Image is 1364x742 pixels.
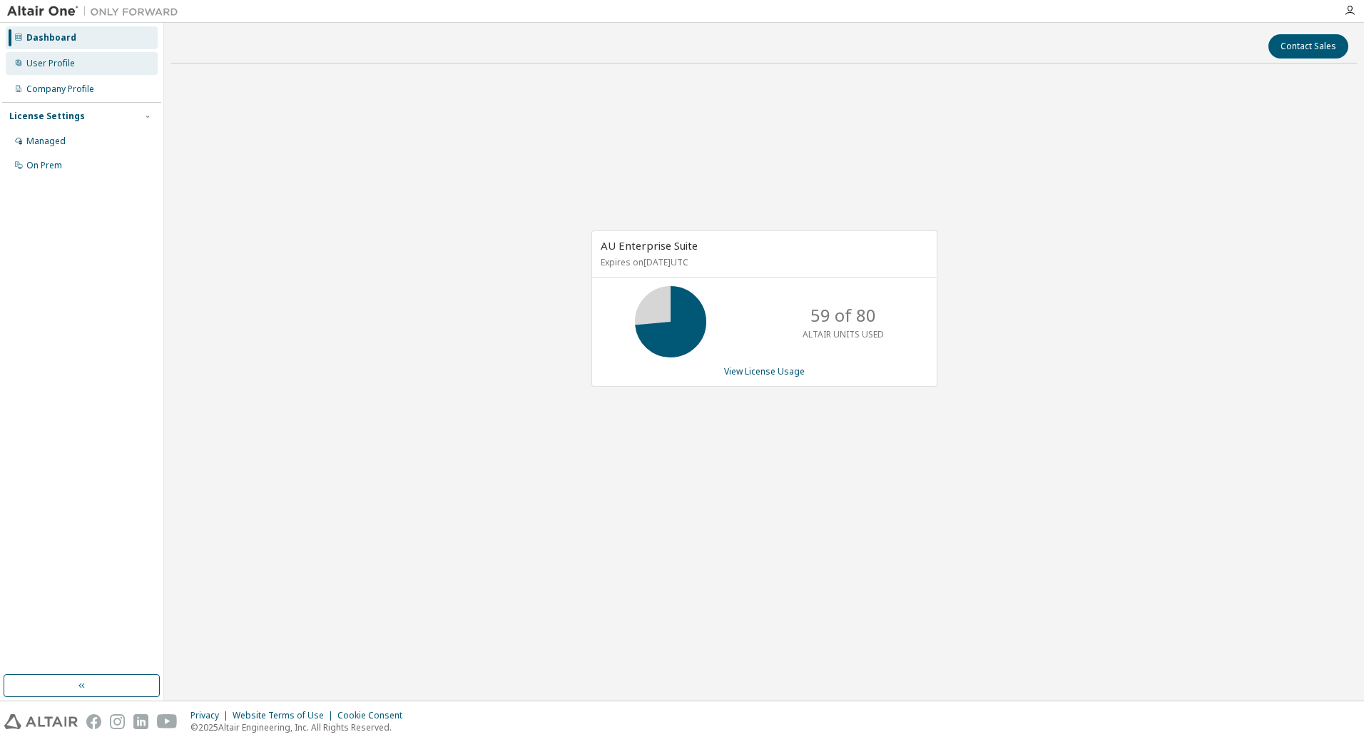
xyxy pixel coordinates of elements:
[601,238,698,253] span: AU Enterprise Suite
[233,710,337,721] div: Website Terms of Use
[4,714,78,729] img: altair_logo.svg
[1268,34,1348,59] button: Contact Sales
[810,303,876,327] p: 59 of 80
[26,58,75,69] div: User Profile
[26,160,62,171] div: On Prem
[9,111,85,122] div: License Settings
[7,4,185,19] img: Altair One
[337,710,411,721] div: Cookie Consent
[133,714,148,729] img: linkedin.svg
[110,714,125,729] img: instagram.svg
[26,136,66,147] div: Managed
[601,256,925,268] p: Expires on [DATE] UTC
[86,714,101,729] img: facebook.svg
[26,83,94,95] div: Company Profile
[190,710,233,721] div: Privacy
[190,721,411,733] p: © 2025 Altair Engineering, Inc. All Rights Reserved.
[724,365,805,377] a: View License Usage
[157,714,178,729] img: youtube.svg
[803,328,884,340] p: ALTAIR UNITS USED
[26,32,76,44] div: Dashboard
